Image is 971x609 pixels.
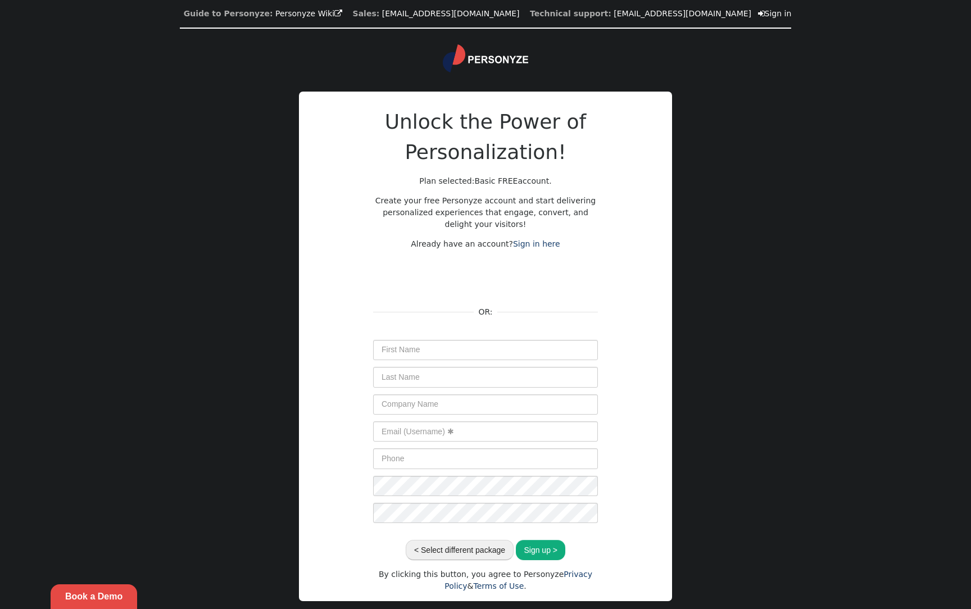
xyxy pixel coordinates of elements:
[474,176,518,185] span: Basic FREE
[51,584,137,609] a: Book a Demo
[473,581,524,590] a: Terms of Use
[758,10,765,17] span: 
[474,306,497,318] div: OR:
[382,9,520,18] a: [EMAIL_ADDRESS][DOMAIN_NAME]
[513,239,560,248] a: Sign in here
[758,9,792,18] a: Sign in
[614,9,751,18] a: [EMAIL_ADDRESS][DOMAIN_NAME]
[373,569,598,592] div: By clicking this button, you agree to Personyze & .
[373,394,598,415] input: Company Name
[373,340,598,360] input: First Name
[184,9,273,18] b: Guide to Personyze:
[373,448,598,469] input: Phone
[373,107,598,167] h2: Unlock the Power of Personalization!
[373,195,598,230] p: Create your free Personyze account and start delivering personalized experiences that engage, con...
[275,9,342,18] a: Personyze Wiki
[427,265,544,289] iframe: Sign in with Google Button
[530,9,611,18] b: Technical support:
[373,238,598,250] p: Already have an account?
[373,421,598,442] input: Email (Username) ✱
[406,540,514,560] button: < Select different package
[373,367,598,387] input: Last Name
[443,44,528,72] img: logo.svg
[334,10,342,17] span: 
[373,175,598,187] p: Plan selected: account.
[516,540,565,560] button: Sign up >
[353,9,380,18] b: Sales:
